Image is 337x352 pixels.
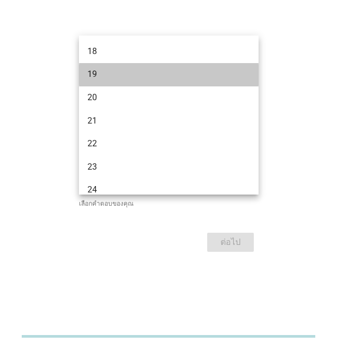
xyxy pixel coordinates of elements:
[87,163,236,176] div: 23
[87,94,236,107] div: 20
[87,48,236,60] div: 18
[87,186,236,199] div: 24
[87,71,236,83] div: 19
[87,117,236,130] div: 21
[87,140,236,153] div: 22
[79,201,259,211] div: เลือกคำตอบของคุณ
